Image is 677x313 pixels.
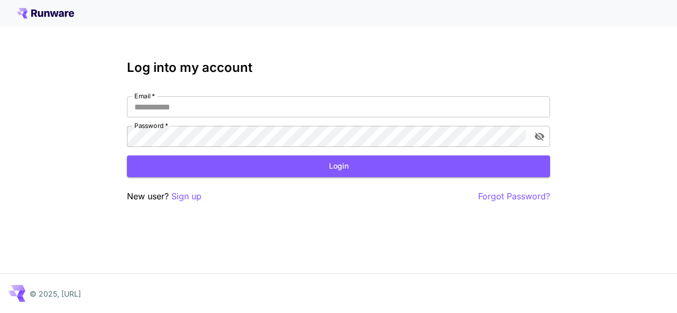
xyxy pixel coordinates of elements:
[134,91,155,100] label: Email
[127,155,550,177] button: Login
[127,190,202,203] p: New user?
[530,127,549,146] button: toggle password visibility
[171,190,202,203] button: Sign up
[478,190,550,203] button: Forgot Password?
[127,60,550,75] h3: Log into my account
[30,288,81,299] p: © 2025, [URL]
[134,121,168,130] label: Password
